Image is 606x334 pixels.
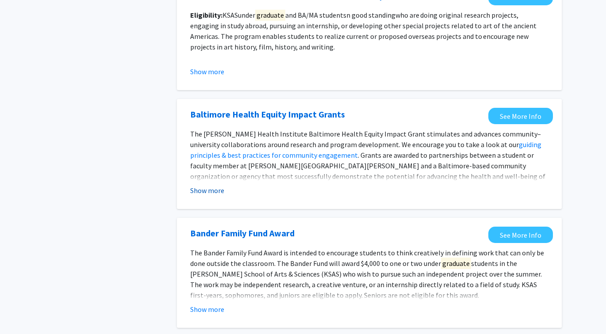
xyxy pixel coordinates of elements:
[190,185,224,196] button: Show more
[488,108,553,124] a: Opens in a new tab
[190,129,541,149] span: The [PERSON_NAME] Health Institute Baltimore Health Equity Impact Grant stimulates and advances c...
[190,151,545,191] span: . Grants are awarded to partnerships between a student or faculty member at [PERSON_NAME][GEOGRAP...
[190,108,345,121] a: Opens in a new tab
[441,258,471,269] mark: graduate
[190,10,548,52] p: KSAS n good standing
[238,9,346,21] span: under and BA/MA students
[7,294,38,327] iframe: Chat
[190,66,224,77] button: Show more
[488,227,553,243] a: Opens in a new tab
[190,11,222,19] strong: Eligibility:
[190,248,544,300] span: The Bander Family Fund Award is intended to encourage students to think creatively in defining wo...
[255,9,285,21] mark: graduate
[190,227,295,240] a: Opens in a new tab
[190,304,224,315] button: Show more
